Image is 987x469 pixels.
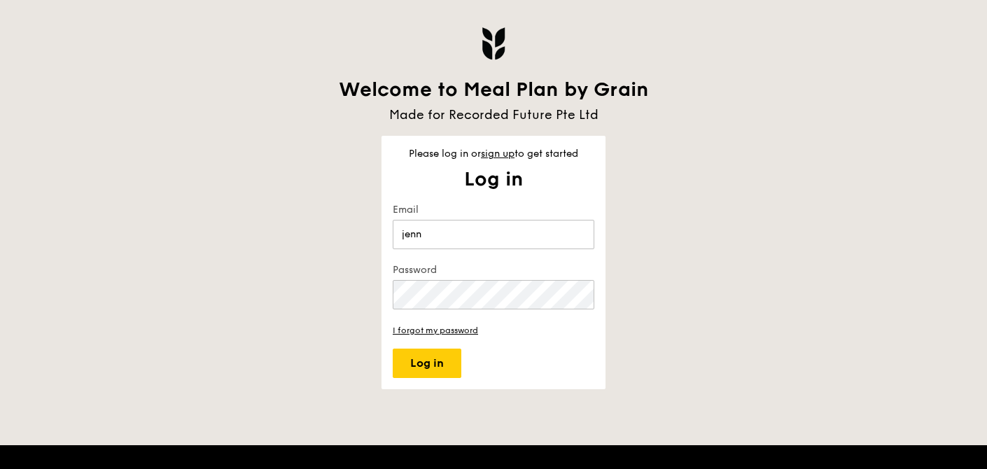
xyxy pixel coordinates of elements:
[393,263,594,277] label: Password
[381,167,605,192] div: Log in
[325,105,661,125] div: Made for Recorded Future Pte Ltd
[569,226,586,243] keeper-lock: Open Keeper Popup
[393,323,594,337] a: I forgot my password
[393,203,594,217] label: Email
[482,27,505,60] img: Grain logo
[393,349,461,378] button: Log in
[481,148,514,160] a: sign up
[325,77,661,102] div: Welcome to Meal Plan by Grain
[381,147,605,161] div: Please log in or to get started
